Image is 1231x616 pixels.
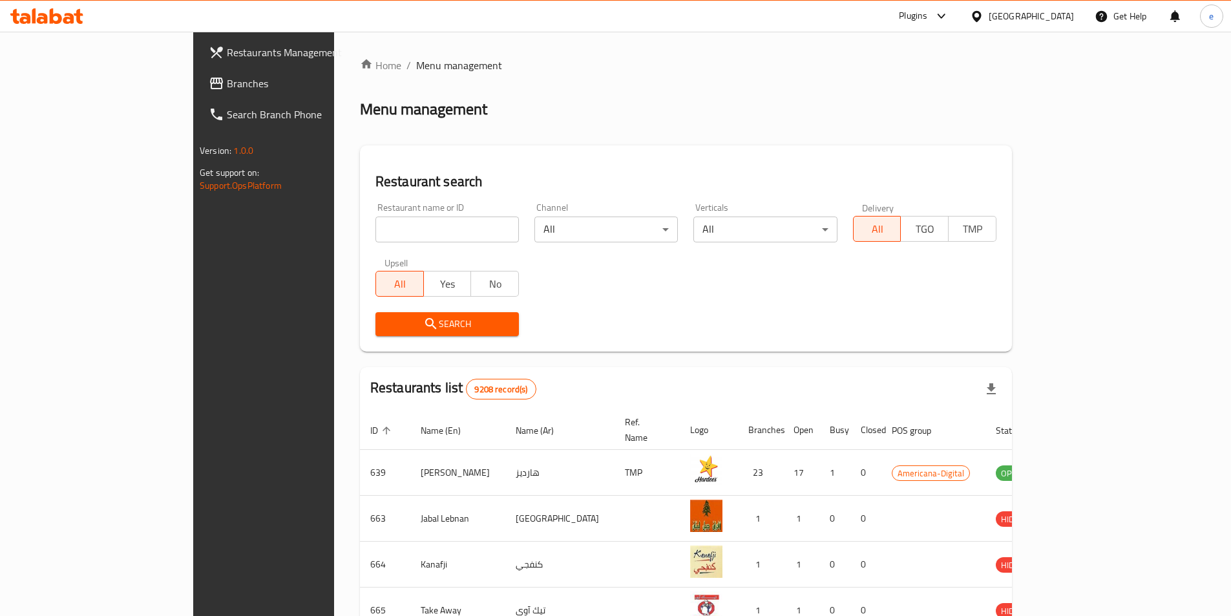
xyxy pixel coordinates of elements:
[375,217,519,242] input: Search for restaurant name or ID..
[976,374,1007,405] div: Export file
[989,9,1074,23] div: [GEOGRAPHIC_DATA]
[370,423,395,438] span: ID
[859,220,896,239] span: All
[850,496,881,542] td: 0
[200,142,231,159] span: Version:
[233,142,253,159] span: 1.0.0
[406,58,411,73] li: /
[466,379,536,399] div: Total records count
[850,410,881,450] th: Closed
[470,271,519,297] button: No
[850,450,881,496] td: 0
[505,542,615,588] td: كنفجي
[429,275,467,293] span: Yes
[693,217,837,242] div: All
[416,58,502,73] span: Menu management
[783,410,819,450] th: Open
[423,271,472,297] button: Yes
[954,220,991,239] span: TMP
[680,410,738,450] th: Logo
[738,542,783,588] td: 1
[476,275,514,293] span: No
[899,8,927,24] div: Plugins
[200,177,282,194] a: Support.OpsPlatform
[853,216,901,242] button: All
[375,172,996,191] h2: Restaurant search
[370,378,536,399] h2: Restaurants list
[892,423,948,438] span: POS group
[410,542,505,588] td: Kanafji
[738,496,783,542] td: 1
[200,164,259,181] span: Get support on:
[467,383,535,396] span: 9208 record(s)
[1209,9,1214,23] span: e
[996,558,1035,573] span: HIDDEN
[386,316,509,332] span: Search
[996,465,1027,481] div: OPEN
[690,454,722,486] img: Hardee's
[738,450,783,496] td: 23
[690,500,722,532] img: Jabal Lebnan
[819,496,850,542] td: 0
[783,496,819,542] td: 1
[505,496,615,542] td: [GEOGRAPHIC_DATA]
[948,216,996,242] button: TMP
[996,512,1035,527] span: HIDDEN
[625,414,664,445] span: Ref. Name
[360,99,487,120] h2: Menu management
[505,450,615,496] td: هارديز
[819,410,850,450] th: Busy
[198,37,399,68] a: Restaurants Management
[738,410,783,450] th: Branches
[227,107,388,122] span: Search Branch Phone
[862,203,894,212] label: Delivery
[384,258,408,267] label: Upsell
[819,450,850,496] td: 1
[996,511,1035,527] div: HIDDEN
[892,466,969,481] span: Americana-Digital
[996,466,1027,481] span: OPEN
[198,68,399,99] a: Branches
[421,423,478,438] span: Name (En)
[900,216,949,242] button: TGO
[381,275,419,293] span: All
[819,542,850,588] td: 0
[410,450,505,496] td: [PERSON_NAME]
[375,312,519,336] button: Search
[783,450,819,496] td: 17
[996,423,1038,438] span: Status
[375,271,424,297] button: All
[534,217,678,242] div: All
[410,496,505,542] td: Jabal Lebnan
[227,76,388,91] span: Branches
[516,423,571,438] span: Name (Ar)
[227,45,388,60] span: Restaurants Management
[615,450,680,496] td: TMP
[906,220,943,239] span: TGO
[690,546,722,578] img: Kanafji
[783,542,819,588] td: 1
[996,557,1035,573] div: HIDDEN
[198,99,399,130] a: Search Branch Phone
[360,58,1012,73] nav: breadcrumb
[850,542,881,588] td: 0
